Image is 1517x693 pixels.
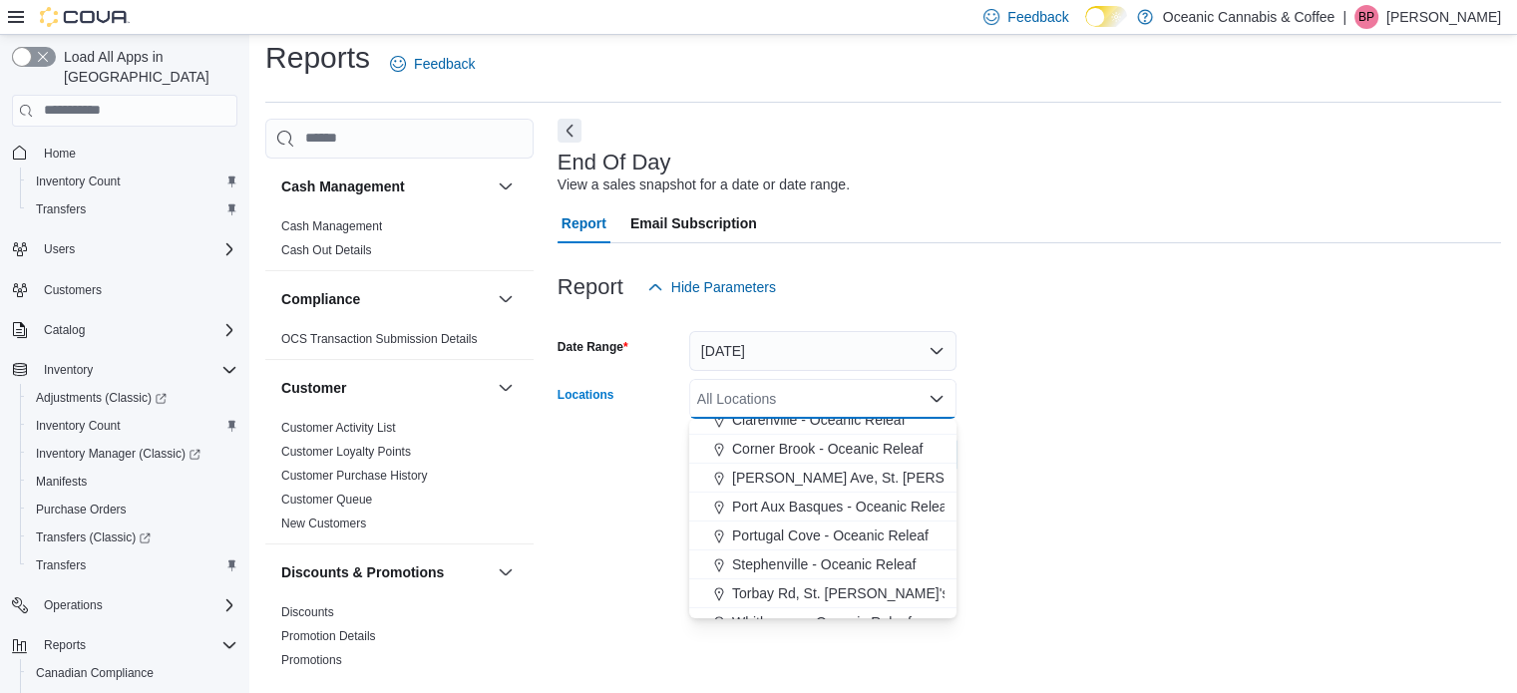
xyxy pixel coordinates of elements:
[44,362,93,378] span: Inventory
[20,659,245,687] button: Canadian Compliance
[36,358,237,382] span: Inventory
[732,439,923,459] span: Corner Brook - Oceanic Releaf
[494,174,518,198] button: Cash Management
[28,386,175,410] a: Adjustments (Classic)
[281,243,372,257] a: Cash Out Details
[36,418,121,434] span: Inventory Count
[36,237,83,261] button: Users
[382,44,483,84] a: Feedback
[28,661,162,685] a: Canadian Compliance
[44,637,86,653] span: Reports
[36,633,237,657] span: Reports
[281,516,366,531] span: New Customers
[732,497,950,517] span: Port Aux Basques - Oceanic Releaf
[558,275,623,299] h3: Report
[732,554,916,574] span: Stephenville - Oceanic Releaf
[28,414,237,438] span: Inventory Count
[494,560,518,584] button: Discounts & Promotions
[281,378,346,398] h3: Customer
[28,470,237,494] span: Manifests
[265,38,370,78] h1: Reports
[36,173,121,189] span: Inventory Count
[20,412,245,440] button: Inventory Count
[562,203,606,243] span: Report
[265,416,534,543] div: Customer
[558,339,628,355] label: Date Range
[265,327,534,359] div: Compliance
[40,7,130,27] img: Cova
[28,170,129,193] a: Inventory Count
[28,197,94,221] a: Transfers
[36,593,237,617] span: Operations
[281,629,376,643] a: Promotion Details
[28,525,237,549] span: Transfers (Classic)
[732,583,1057,603] span: Torbay Rd, St. [PERSON_NAME]'s - Oceanic Releaf
[56,47,237,87] span: Load All Apps in [GEOGRAPHIC_DATA]
[4,631,245,659] button: Reports
[281,562,444,582] h3: Discounts & Promotions
[20,551,245,579] button: Transfers
[28,553,237,577] span: Transfers
[281,628,376,644] span: Promotion Details
[20,440,245,468] a: Inventory Manager (Classic)
[558,174,850,195] div: View a sales snapshot for a date or date range.
[44,241,75,257] span: Users
[639,267,784,307] button: Hide Parameters
[414,54,475,74] span: Feedback
[281,517,366,530] a: New Customers
[28,442,237,466] span: Inventory Manager (Classic)
[281,493,372,507] a: Customer Queue
[4,591,245,619] button: Operations
[36,318,93,342] button: Catalog
[281,289,490,309] button: Compliance
[671,277,776,297] span: Hide Parameters
[281,242,372,258] span: Cash Out Details
[1007,7,1068,27] span: Feedback
[4,139,245,168] button: Home
[36,358,101,382] button: Inventory
[281,492,372,508] span: Customer Queue
[281,378,490,398] button: Customer
[265,214,534,270] div: Cash Management
[281,332,478,346] a: OCS Transaction Submission Details
[4,356,245,384] button: Inventory
[281,562,490,582] button: Discounts & Promotions
[281,219,382,233] a: Cash Management
[36,557,86,573] span: Transfers
[558,151,671,174] h3: End Of Day
[36,318,237,342] span: Catalog
[20,384,245,412] a: Adjustments (Classic)
[36,474,87,490] span: Manifests
[689,550,956,579] button: Stephenville - Oceanic Releaf
[732,468,1135,488] span: [PERSON_NAME] Ave, St. [PERSON_NAME]’s - Oceanic Releaf
[28,442,208,466] a: Inventory Manager (Classic)
[929,391,945,407] button: Close list of options
[44,282,102,298] span: Customers
[44,322,85,338] span: Catalog
[281,445,411,459] a: Customer Loyalty Points
[1354,5,1378,29] div: Brooke Pynn
[28,661,237,685] span: Canadian Compliance
[44,146,76,162] span: Home
[732,612,912,632] span: Whitbourne - Oceanic Releaf
[281,420,396,436] span: Customer Activity List
[1342,5,1346,29] p: |
[689,521,956,550] button: Portugal Cove - Oceanic Releaf
[689,435,956,464] button: Corner Brook - Oceanic Releaf
[281,176,490,196] button: Cash Management
[36,237,237,261] span: Users
[20,468,245,496] button: Manifests
[689,579,956,608] button: Torbay Rd, St. [PERSON_NAME]'s - Oceanic Releaf
[558,387,614,403] label: Locations
[281,652,342,668] span: Promotions
[281,218,382,234] span: Cash Management
[36,633,94,657] button: Reports
[630,203,757,243] span: Email Subscription
[20,195,245,223] button: Transfers
[732,410,906,430] span: Clarenville - Oceanic Releaf
[281,289,360,309] h3: Compliance
[20,168,245,195] button: Inventory Count
[689,406,956,435] button: Clarenville - Oceanic Releaf
[281,331,478,347] span: OCS Transaction Submission Details
[281,604,334,620] span: Discounts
